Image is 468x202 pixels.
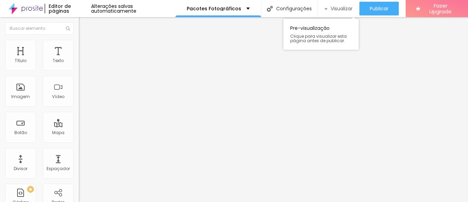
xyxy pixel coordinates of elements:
[45,4,91,13] div: Editor de páginas
[14,166,27,171] div: Divisor
[91,4,175,13] div: Alterações salvas automaticamente
[66,26,70,31] img: Icone
[423,3,458,15] span: Fazer Upgrade
[318,2,360,15] button: Visualizar
[5,22,74,35] input: Buscar elemento
[52,94,64,99] div: Vídeo
[283,19,359,50] div: Pre-visualização
[53,58,64,63] div: Texto
[52,130,64,135] div: Mapa
[14,130,27,135] div: Botão
[187,6,241,11] p: Pacotes Fotográficos
[11,94,30,99] div: Imagem
[15,58,26,63] div: Título
[370,6,389,11] span: Publicar
[331,6,353,11] span: Visualizar
[290,34,352,43] span: Clique para visualizar esta página antes de publicar.
[47,166,70,171] div: Espaçador
[267,6,273,12] img: Icone
[359,2,399,15] button: Publicar
[325,6,328,12] img: view-1.svg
